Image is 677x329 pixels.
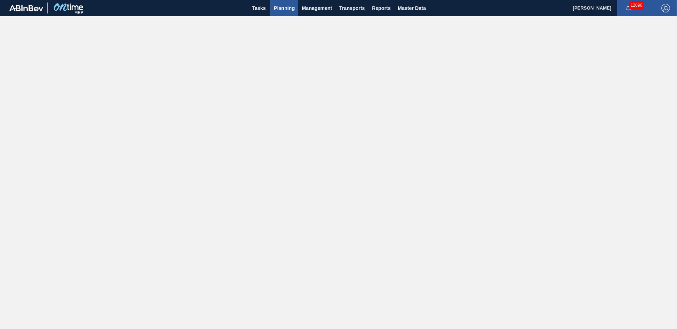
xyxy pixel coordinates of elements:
[339,4,365,12] span: Transports
[398,4,426,12] span: Master Data
[251,4,267,12] span: Tasks
[372,4,391,12] span: Reports
[629,1,644,9] span: 12096
[274,4,295,12] span: Planning
[617,3,640,13] button: Notifications
[302,4,332,12] span: Management
[9,5,43,11] img: TNhmsLtSVTkK8tSr43FrP2fwEKptu5GPRR3wAAAABJRU5ErkJggg==
[661,4,670,12] img: Logout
